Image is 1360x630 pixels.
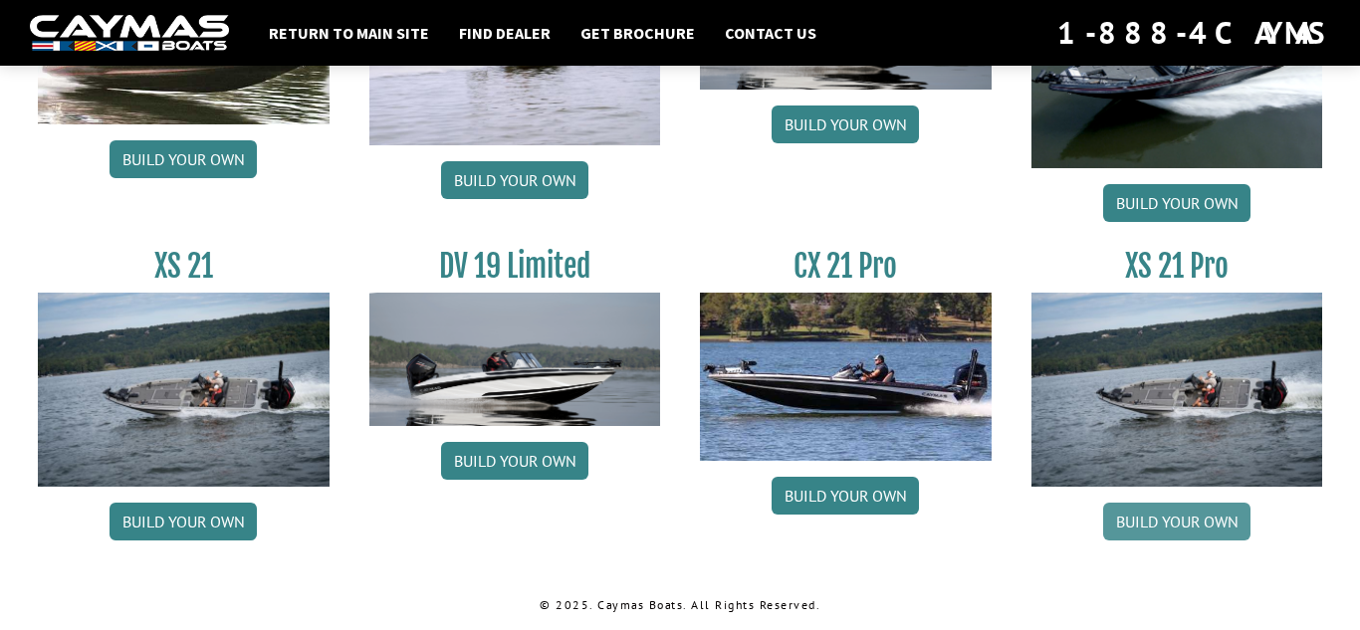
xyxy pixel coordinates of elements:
h3: DV 19 Limited [369,248,661,285]
a: Build your own [110,503,257,540]
img: XS_21_thumbnail.jpg [1031,293,1323,487]
a: Build your own [110,140,257,178]
a: Build your own [441,442,588,480]
img: dv-19-ban_from_website_for_caymas_connect.png [369,293,661,426]
h3: XS 21 [38,248,330,285]
a: Contact Us [715,20,826,46]
a: Build your own [441,161,588,199]
img: CX-21Pro_thumbnail.jpg [700,293,992,460]
a: Return to main site [259,20,439,46]
a: Build your own [1103,503,1250,540]
img: XS_21_thumbnail.jpg [38,293,330,487]
div: 1-888-4CAYMAS [1057,11,1330,55]
a: Build your own [772,477,919,515]
h3: CX 21 Pro [700,248,992,285]
img: white-logo-c9c8dbefe5ff5ceceb0f0178aa75bf4bb51f6bca0971e226c86eb53dfe498488.png [30,15,229,52]
a: Get Brochure [570,20,705,46]
a: Build your own [1103,184,1250,222]
a: Build your own [772,105,919,143]
p: © 2025. Caymas Boats. All Rights Reserved. [38,596,1322,614]
h3: XS 21 Pro [1031,248,1323,285]
a: Find Dealer [449,20,561,46]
